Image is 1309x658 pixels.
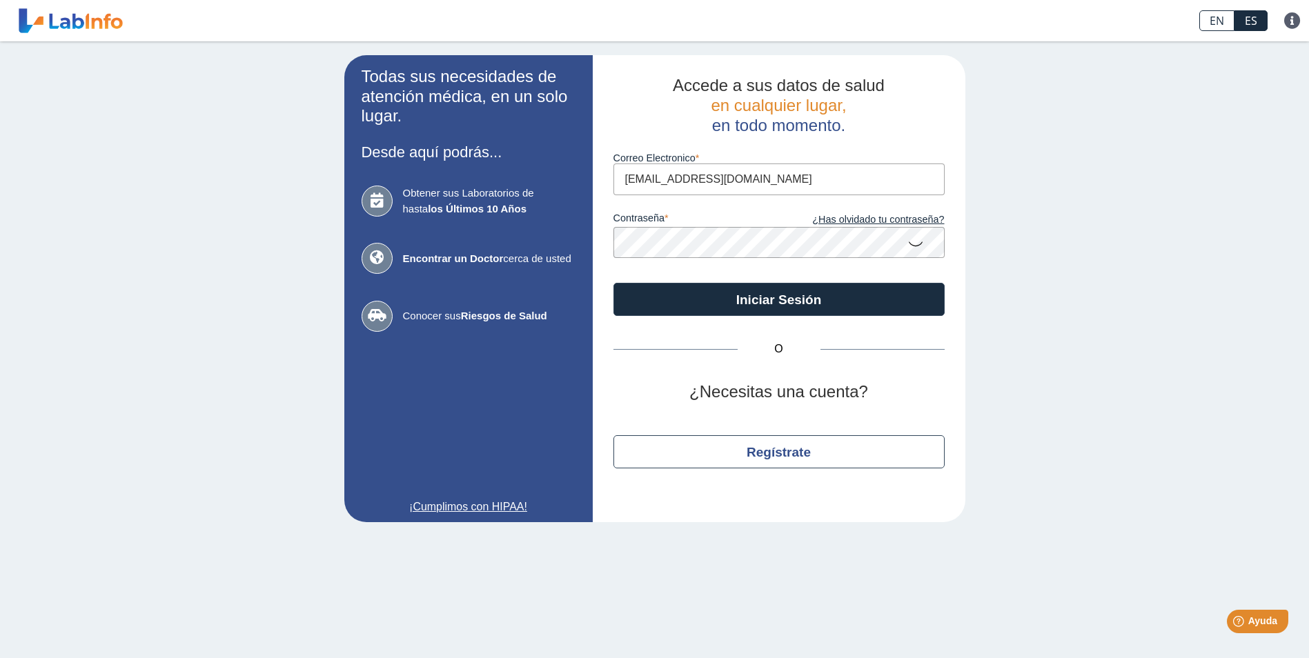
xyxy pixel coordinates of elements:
[613,152,945,163] label: Correo Electronico
[779,212,945,228] a: ¿Has olvidado tu contraseña?
[1199,10,1234,31] a: EN
[613,283,945,316] button: Iniciar Sesión
[1234,10,1268,31] a: ES
[428,203,526,215] b: los Últimos 10 Años
[613,382,945,402] h2: ¿Necesitas una cuenta?
[613,212,779,228] label: contraseña
[362,499,575,515] a: ¡Cumplimos con HIPAA!
[738,341,820,357] span: O
[362,143,575,161] h3: Desde aquí podrás...
[461,310,547,321] b: Riesgos de Salud
[712,116,845,134] span: en todo momento.
[613,435,945,468] button: Regístrate
[362,67,575,126] h2: Todas sus necesidades de atención médica, en un solo lugar.
[1186,604,1294,643] iframe: Help widget launcher
[403,186,575,217] span: Obtener sus Laboratorios de hasta
[673,76,885,94] span: Accede a sus datos de salud
[711,96,846,114] span: en cualquier lugar,
[403,308,575,324] span: Conocer sus
[403,252,504,264] b: Encontrar un Doctor
[403,251,575,267] span: cerca de usted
